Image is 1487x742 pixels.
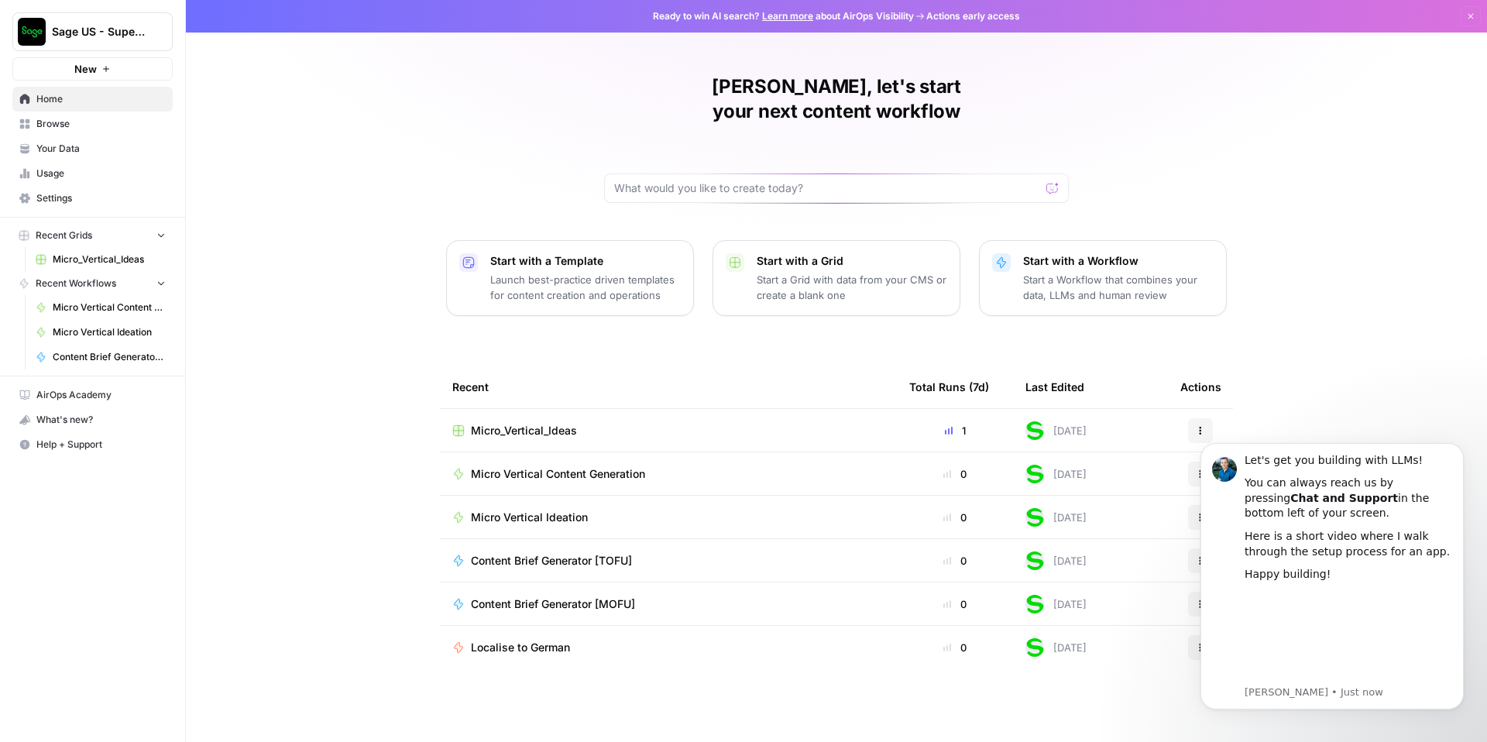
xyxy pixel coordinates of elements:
div: Recent [452,366,884,408]
span: Micro Vertical Content Generation [53,301,166,314]
button: Start with a WorkflowStart a Workflow that combines your data, LLMs and human review [979,240,1227,316]
p: Start with a Workflow [1023,253,1214,269]
span: Ready to win AI search? about AirOps Visibility [653,9,914,23]
a: Browse [12,112,173,136]
a: Usage [12,161,173,186]
a: Content Brief Generator [TOFU] [29,345,173,369]
button: Recent Workflows [12,272,173,295]
span: Sage US - Super Marketer [52,24,146,40]
span: Micro Vertical Ideation [471,510,588,525]
a: Localise to German [452,640,884,655]
div: [DATE] [1025,551,1087,570]
img: 2tjdtbkr969jgkftgy30i99suxv9 [1025,465,1044,483]
a: AirOps Academy [12,383,173,407]
div: [DATE] [1025,595,1087,613]
a: Content Brief Generator [MOFU] [452,596,884,612]
p: Start a Workflow that combines your data, LLMs and human review [1023,272,1214,303]
div: 1 [909,423,1001,438]
button: Recent Grids [12,224,173,247]
iframe: youtube [67,170,275,263]
span: Micro_Vertical_Ideas [471,423,577,438]
span: Micro Vertical Content Generation [471,466,645,482]
span: Content Brief Generator [TOFU] [471,553,632,569]
img: 2tjdtbkr969jgkftgy30i99suxv9 [1025,638,1044,657]
img: 2tjdtbkr969jgkftgy30i99suxv9 [1025,421,1044,440]
span: Help + Support [36,438,166,452]
button: Workspace: Sage US - Super Marketer [12,12,173,51]
span: Content Brief Generator [TOFU] [53,350,166,364]
div: 0 [909,510,1001,525]
div: [DATE] [1025,421,1087,440]
div: 0 [909,466,1001,482]
span: Home [36,92,166,106]
span: Browse [36,117,166,131]
div: 0 [909,596,1001,612]
span: Usage [36,167,166,180]
span: Your Data [36,142,166,156]
a: Your Data [12,136,173,161]
span: Recent Workflows [36,277,116,290]
h1: [PERSON_NAME], let's start your next content workflow [604,74,1069,124]
a: Micro Vertical Ideation [452,510,884,525]
button: New [12,57,173,81]
a: Micro Vertical Content Generation [29,295,173,320]
p: Launch best-practice driven templates for content creation and operations [490,272,681,303]
span: Localise to German [471,640,570,655]
div: What's new? [13,408,172,431]
button: Start with a GridStart a Grid with data from your CMS or create a blank one [713,240,960,316]
span: New [74,61,97,77]
span: Micro_Vertical_Ideas [53,252,166,266]
input: What would you like to create today? [614,180,1040,196]
p: Message from Alex, sent Just now [67,266,275,280]
a: Micro_Vertical_Ideas [29,247,173,272]
p: Start a Grid with data from your CMS or create a blank one [757,272,947,303]
button: Help + Support [12,432,173,457]
p: Start with a Template [490,253,681,269]
img: 2tjdtbkr969jgkftgy30i99suxv9 [1025,595,1044,613]
a: Home [12,87,173,112]
iframe: Intercom notifications message [1177,420,1487,734]
div: 0 [909,640,1001,655]
p: Start with a Grid [757,253,947,269]
img: 2tjdtbkr969jgkftgy30i99suxv9 [1025,508,1044,527]
a: Learn more [762,10,813,22]
button: What's new? [12,407,173,432]
div: 0 [909,553,1001,569]
div: Last Edited [1025,366,1084,408]
a: Settings [12,186,173,211]
img: 2tjdtbkr969jgkftgy30i99suxv9 [1025,551,1044,570]
div: Total Runs (7d) [909,366,989,408]
span: Micro Vertical Ideation [53,325,166,339]
div: [DATE] [1025,508,1087,527]
div: [DATE] [1025,638,1087,657]
span: Content Brief Generator [MOFU] [471,596,635,612]
button: Start with a TemplateLaunch best-practice driven templates for content creation and operations [446,240,694,316]
div: [DATE] [1025,465,1087,483]
img: Sage US - Super Marketer Logo [18,18,46,46]
a: Micro Vertical Ideation [29,320,173,345]
a: Micro Vertical Content Generation [452,466,884,482]
span: Actions early access [926,9,1020,23]
span: Settings [36,191,166,205]
a: Content Brief Generator [TOFU] [452,553,884,569]
div: Actions [1180,366,1221,408]
span: AirOps Academy [36,388,166,402]
span: Recent Grids [36,228,92,242]
a: Micro_Vertical_Ideas [452,423,884,438]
